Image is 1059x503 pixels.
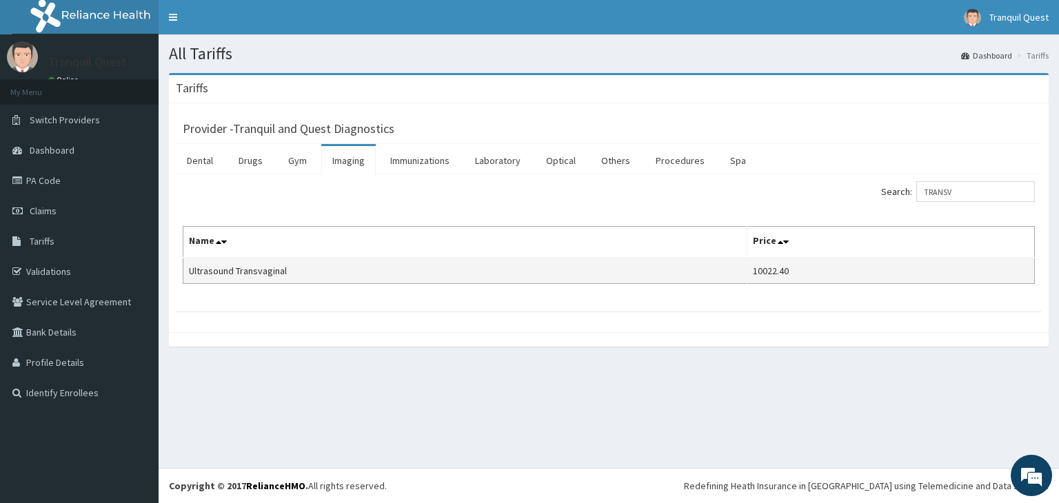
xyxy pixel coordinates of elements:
span: Claims [30,205,57,217]
h1: All Tariffs [169,45,1049,63]
img: User Image [7,41,38,72]
a: Spa [719,146,757,175]
a: RelianceHMO [246,480,305,492]
h3: Tariffs [176,82,208,94]
p: Tranquil Quest [48,56,127,68]
span: Tranquil Quest [989,11,1049,23]
img: User Image [964,9,981,26]
strong: Copyright © 2017 . [169,480,308,492]
span: Dashboard [30,144,74,156]
a: Imaging [321,146,376,175]
input: Search: [916,181,1035,202]
footer: All rights reserved. [159,468,1059,503]
a: Drugs [228,146,274,175]
td: 10022.40 [747,258,1035,284]
a: Gym [277,146,318,175]
li: Tariffs [1013,50,1049,61]
div: Redefining Heath Insurance in [GEOGRAPHIC_DATA] using Telemedicine and Data Science! [684,479,1049,493]
th: Name [183,227,747,258]
a: Laboratory [464,146,532,175]
span: Tariffs [30,235,54,247]
a: Procedures [645,146,716,175]
span: Switch Providers [30,114,100,126]
a: Immunizations [379,146,461,175]
td: Ultrasound Transvaginal [183,258,747,284]
a: Dashboard [961,50,1012,61]
th: Price [747,227,1035,258]
a: Online [48,75,81,85]
a: Others [590,146,641,175]
h3: Provider - Tranquil and Quest Diagnostics [183,123,394,135]
label: Search: [881,181,1035,202]
a: Dental [176,146,224,175]
a: Optical [535,146,587,175]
